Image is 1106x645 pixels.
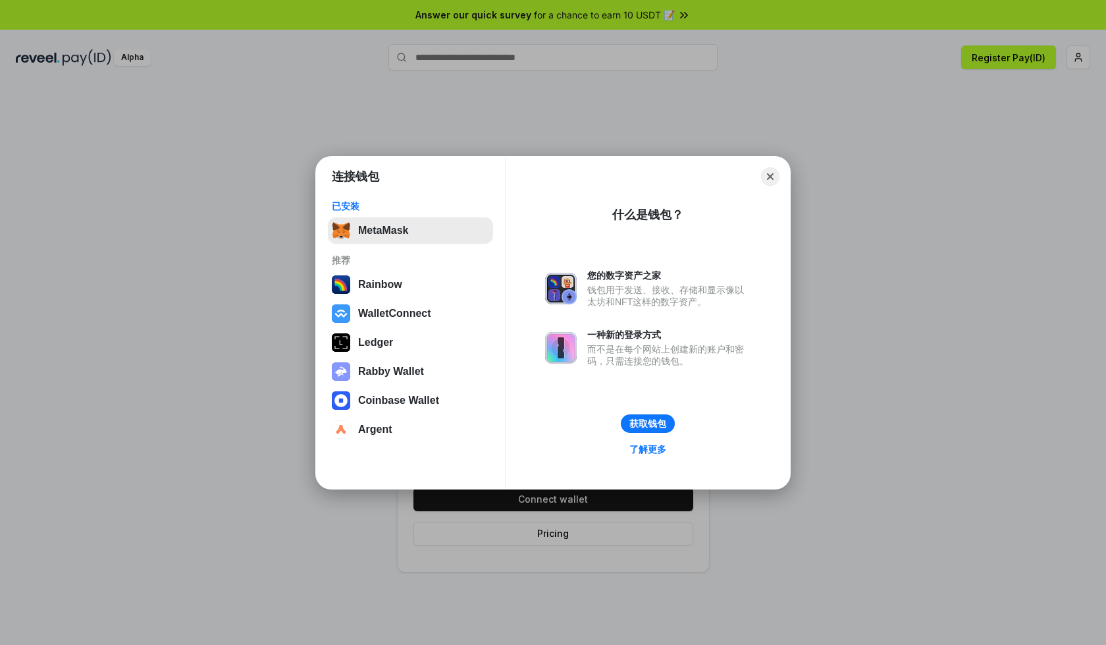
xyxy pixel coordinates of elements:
[328,217,493,244] button: MetaMask
[545,332,577,364] img: svg+xml,%3Csvg%20xmlns%3D%22http%3A%2F%2Fwww.w3.org%2F2000%2Fsvg%22%20fill%3D%22none%22%20viewBox...
[545,273,577,304] img: svg+xml,%3Csvg%20xmlns%3D%22http%3A%2F%2Fwww.w3.org%2F2000%2Fsvg%22%20fill%3D%22none%22%20viewBox...
[332,200,489,212] div: 已安装
[328,387,493,414] button: Coinbase Wallet
[358,308,431,320] div: WalletConnect
[332,362,350,381] img: svg+xml,%3Csvg%20xmlns%3D%22http%3A%2F%2Fwww.w3.org%2F2000%2Fsvg%22%20fill%3D%22none%22%20viewBox...
[358,337,393,349] div: Ledger
[332,221,350,240] img: svg+xml,%3Csvg%20fill%3D%22none%22%20height%3D%2233%22%20viewBox%3D%220%200%2035%2033%22%20width%...
[332,391,350,410] img: svg+xml,%3Csvg%20width%3D%2228%22%20height%3D%2228%22%20viewBox%3D%220%200%2028%2028%22%20fill%3D...
[332,420,350,439] img: svg+xml,%3Csvg%20width%3D%2228%22%20height%3D%2228%22%20viewBox%3D%220%200%2028%2028%22%20fill%3D...
[332,275,350,294] img: svg+xml,%3Csvg%20width%3D%22120%22%20height%3D%22120%22%20viewBox%3D%220%200%20120%20120%22%20fil...
[358,395,439,407] div: Coinbase Wallet
[587,329,750,341] div: 一种新的登录方式
[328,329,493,356] button: Ledger
[358,225,408,237] div: MetaMask
[629,418,666,430] div: 获取钱包
[332,169,379,184] h1: 连接钱包
[587,343,750,367] div: 而不是在每个网站上创建新的账户和密码，只需连接您的钱包。
[761,167,779,186] button: Close
[621,441,674,458] a: 了解更多
[358,279,402,291] div: Rainbow
[621,414,675,433] button: 获取钱包
[358,424,392,435] div: Argent
[328,416,493,443] button: Argent
[587,284,750,308] div: 钱包用于发送、接收、存储和显示像以太坊和NFT这样的数字资产。
[332,304,350,323] img: svg+xml,%3Csvg%20width%3D%2228%22%20height%3D%2228%22%20viewBox%3D%220%200%2028%2028%22%20fill%3D...
[328,300,493,327] button: WalletConnect
[612,207,683,223] div: 什么是钱包？
[328,271,493,298] button: Rainbow
[358,366,424,378] div: Rabby Wallet
[328,358,493,385] button: Rabby Wallet
[629,443,666,455] div: 了解更多
[332,333,350,352] img: svg+xml,%3Csvg%20xmlns%3D%22http%3A%2F%2Fwww.w3.org%2F2000%2Fsvg%22%20width%3D%2228%22%20height%3...
[332,254,489,266] div: 推荐
[587,269,750,281] div: 您的数字资产之家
